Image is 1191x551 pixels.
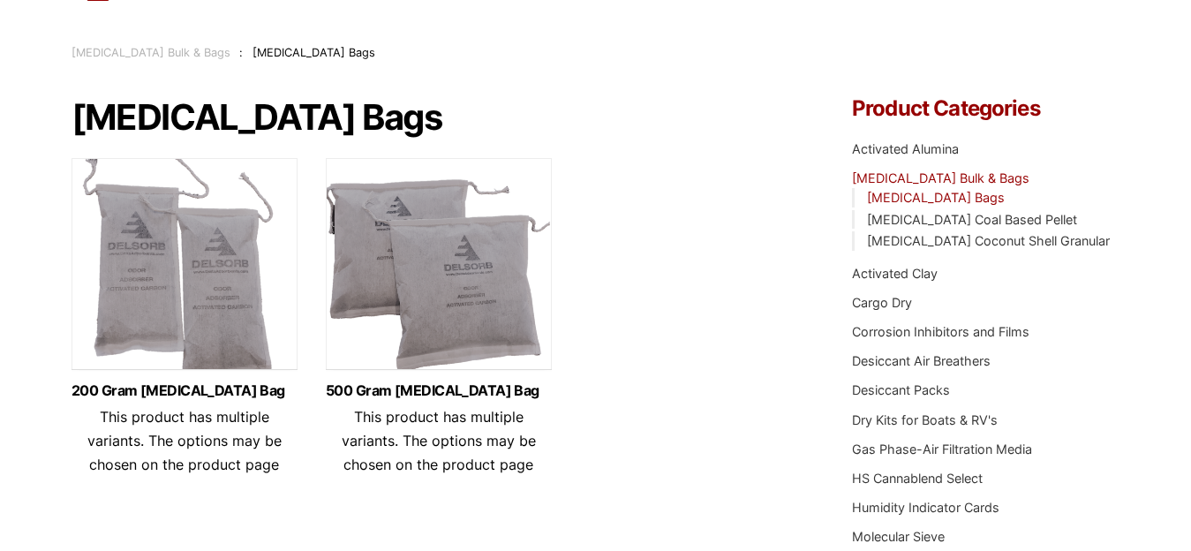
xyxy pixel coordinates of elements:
[867,212,1077,227] a: [MEDICAL_DATA] Coal Based Pellet
[72,46,230,59] a: [MEDICAL_DATA] Bulk & Bags
[852,412,998,427] a: Dry Kits for Boats & RV's
[326,383,552,398] a: 500 Gram [MEDICAL_DATA] Bag
[852,266,938,281] a: Activated Clay
[852,529,945,544] a: Molecular Sieve
[852,98,1119,119] h4: Product Categories
[867,233,1110,248] a: [MEDICAL_DATA] Coconut Shell Granular
[852,324,1029,339] a: Corrosion Inhibitors and Films
[72,98,800,137] h1: [MEDICAL_DATA] Bags
[852,141,959,156] a: Activated Alumina
[852,170,1029,185] a: [MEDICAL_DATA] Bulk & Bags
[852,500,999,515] a: Humidity Indicator Cards
[852,471,983,486] a: HS Cannablend Select
[239,46,243,59] span: :
[852,382,950,397] a: Desiccant Packs
[867,190,1005,205] a: [MEDICAL_DATA] Bags
[253,46,375,59] span: [MEDICAL_DATA] Bags
[342,408,536,473] span: This product has multiple variants. The options may be chosen on the product page
[852,295,912,310] a: Cargo Dry
[72,383,298,398] a: 200 Gram [MEDICAL_DATA] Bag
[87,408,282,473] span: This product has multiple variants. The options may be chosen on the product page
[852,442,1032,457] a: Gas Phase-Air Filtration Media
[852,353,991,368] a: Desiccant Air Breathers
